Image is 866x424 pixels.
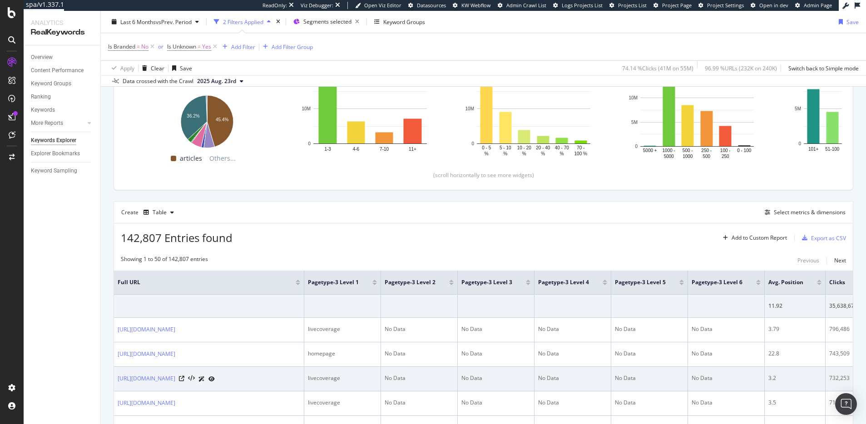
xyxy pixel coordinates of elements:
a: Open Viz Editor [355,2,401,9]
div: More Reports [31,118,63,128]
a: More Reports [31,118,85,128]
a: [URL][DOMAIN_NAME] [118,374,175,383]
a: URL Inspection [208,374,215,384]
svg: A chart. [626,69,768,160]
text: 4-6 [353,147,360,152]
button: Save [168,61,192,75]
button: Last 6 MonthsvsPrev. Period [108,15,203,29]
div: Save [846,18,859,25]
div: Keyword Groups [31,79,71,89]
div: 3.79 [768,325,821,333]
div: RealKeywords [31,27,93,38]
span: = [137,43,140,50]
a: Datasources [408,2,446,9]
div: No Data [692,374,761,382]
a: Admin Crawl List [498,2,546,9]
div: 22.8 [768,350,821,358]
text: 0 [471,141,474,146]
text: 0 - 5 [482,145,491,150]
a: Keyword Sampling [31,166,94,176]
div: Add Filter [231,43,255,50]
span: No [141,40,148,53]
div: Add Filter Group [272,43,313,50]
a: AI Url Details [198,374,205,384]
span: Full URL [118,278,282,286]
span: Is Unknown [167,43,196,50]
div: Select metrics & dimensions [774,208,846,216]
a: Ranking [31,92,94,102]
a: [URL][DOMAIN_NAME] [118,325,175,334]
span: pagetype-3 Level 6 [692,278,742,286]
svg: A chart. [299,69,441,157]
text: 1-3 [324,147,331,152]
div: No Data [461,325,530,333]
span: Datasources [417,2,446,9]
div: Explorer Bookmarks [31,149,80,158]
div: Table [153,210,167,215]
a: Explorer Bookmarks [31,149,94,158]
div: or [158,43,163,50]
svg: A chart. [136,91,277,149]
div: Keywords [31,105,55,115]
text: 100 % [574,151,587,156]
svg: A chart. [463,69,604,157]
div: Keyword Groups [383,18,425,25]
text: 5M [631,120,638,125]
div: No Data [385,399,454,407]
div: No Data [461,399,530,407]
div: Save [180,64,192,72]
span: Is Branded [108,43,135,50]
div: 96.99 % URLs ( 232K on 240K ) [705,64,777,72]
div: homepage [308,350,377,358]
button: or [158,42,163,51]
div: No Data [385,374,454,382]
div: No Data [538,374,607,382]
div: livecoverage [308,325,377,333]
a: Content Performance [31,66,94,75]
div: Viz Debugger: [301,2,333,9]
div: ReadOnly: [262,2,287,9]
a: Overview [31,53,94,62]
span: Avg. Position [768,278,803,286]
a: Logs Projects List [553,2,603,9]
div: No Data [615,350,684,358]
div: No Data [615,325,684,333]
div: 2 Filters Applied [223,18,263,25]
button: Switch back to Simple mode [785,61,859,75]
button: Table [140,205,178,220]
div: 3.5 [768,399,821,407]
button: Add Filter Group [259,41,313,52]
text: 5 - 10 [500,145,511,150]
span: Project Settings [707,2,744,9]
div: Overview [31,53,53,62]
div: 743,509 [829,350,863,358]
span: Admin Crawl List [506,2,546,9]
a: Open in dev [751,2,788,9]
button: Add to Custom Report [719,231,787,245]
div: No Data [692,350,761,358]
text: 5M [795,106,801,111]
div: No Data [538,325,607,333]
span: Admin Page [804,2,832,9]
text: 7-10 [380,147,389,152]
div: Clear [151,64,164,72]
button: Keyword Groups [371,15,429,29]
text: 0 - 100 [737,148,752,153]
button: Previous [797,255,819,266]
div: Create [121,205,178,220]
text: 250 - [701,148,712,153]
button: 2 Filters Applied [210,15,274,29]
div: No Data [615,374,684,382]
text: 10M [629,96,638,101]
text: 40 - 70 [555,145,569,150]
text: 0 [308,141,311,146]
span: Clicks [829,278,845,286]
span: Others... [206,153,239,164]
div: No Data [538,350,607,358]
div: Apply [120,64,134,72]
div: No Data [385,325,454,333]
text: 5000 [664,154,674,159]
div: Next [834,256,846,264]
text: 36.2% [187,113,199,118]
